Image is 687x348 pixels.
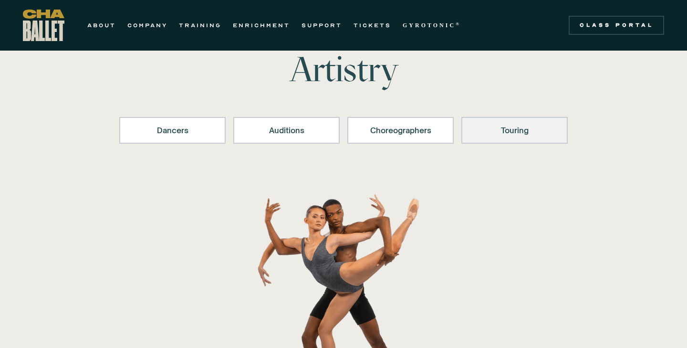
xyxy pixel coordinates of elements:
[461,117,568,144] a: Touring
[474,125,555,136] div: Touring
[195,18,492,86] h1: Athleticism & Artistry
[119,117,226,144] a: Dancers
[354,20,391,31] a: TICKETS
[574,21,658,29] div: Class Portal
[246,125,327,136] div: Auditions
[87,20,116,31] a: ABOUT
[23,10,64,41] a: home
[360,125,441,136] div: Choreographers
[127,20,167,31] a: COMPANY
[456,21,461,26] sup: ®
[569,16,664,35] a: Class Portal
[403,20,461,31] a: GYROTONIC®
[233,20,290,31] a: ENRICHMENT
[233,117,340,144] a: Auditions
[347,117,454,144] a: Choreographers
[302,20,342,31] a: SUPPORT
[132,125,213,136] div: Dancers
[179,20,221,31] a: TRAINING
[403,22,456,29] strong: GYROTONIC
